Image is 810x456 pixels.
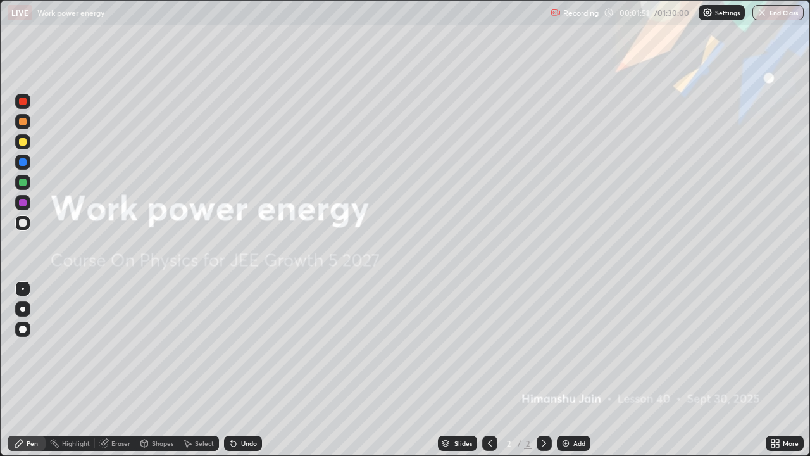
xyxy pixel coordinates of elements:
img: class-settings-icons [702,8,713,18]
div: Eraser [111,440,130,446]
div: 2 [502,440,515,447]
div: Add [573,440,585,446]
img: add-slide-button [561,438,571,448]
p: LIVE [11,8,28,18]
img: end-class-cross [757,8,767,18]
div: Highlight [62,440,90,446]
p: Recording [563,8,599,18]
div: Select [195,440,214,446]
div: 2 [524,438,532,449]
p: Work power energy [37,8,104,18]
div: Shapes [152,440,173,446]
div: Undo [241,440,257,446]
div: Slides [454,440,472,446]
div: / [518,440,521,447]
img: recording.375f2c34.svg [551,8,561,18]
div: More [783,440,799,446]
button: End Class [752,5,804,20]
p: Settings [715,9,740,16]
div: Pen [27,440,38,446]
